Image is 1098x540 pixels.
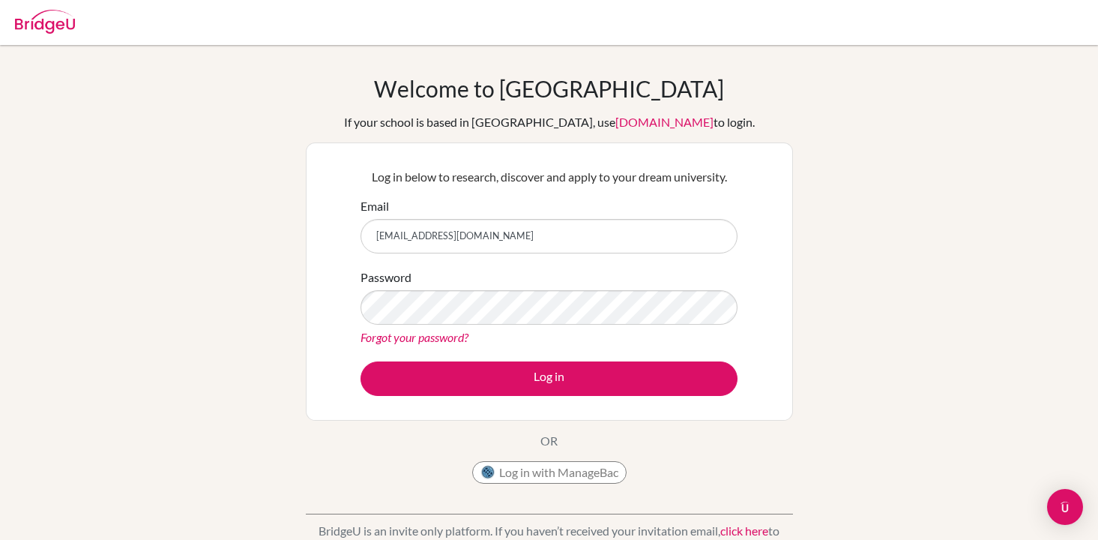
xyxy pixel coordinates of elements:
a: click here [720,523,768,538]
div: Open Intercom Messenger [1047,489,1083,525]
div: If your school is based in [GEOGRAPHIC_DATA], use to login. [344,113,755,131]
label: Email [361,197,389,215]
button: Log in [361,361,737,396]
p: Log in below to research, discover and apply to your dream university. [361,168,737,186]
a: Forgot your password? [361,330,468,344]
img: Bridge-U [15,10,75,34]
a: [DOMAIN_NAME] [615,115,714,129]
h1: Welcome to [GEOGRAPHIC_DATA] [374,75,724,102]
label: Password [361,268,411,286]
p: OR [540,432,558,450]
button: Log in with ManageBac [472,461,627,484]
